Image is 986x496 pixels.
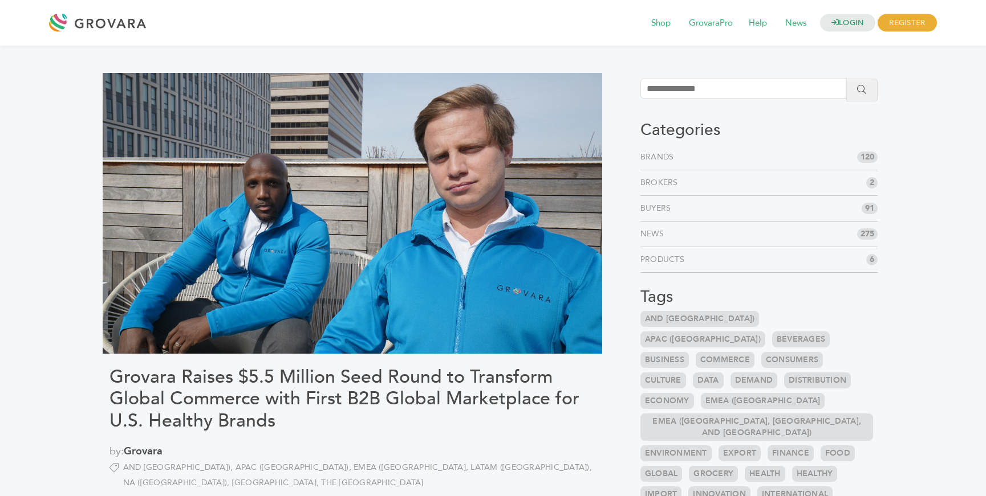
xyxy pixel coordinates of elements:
a: Buyers [640,203,676,214]
a: News [777,17,814,30]
a: GrovaraPro [681,17,741,30]
span: 275 [857,228,878,240]
a: Global [640,466,683,482]
a: the [GEOGRAPHIC_DATA] [321,477,423,488]
a: Food [821,445,855,461]
a: Brands [640,151,679,163]
a: Culture [640,372,686,388]
a: NA ([GEOGRAPHIC_DATA]) [123,477,232,488]
h3: Categories [640,121,878,140]
h1: Grovara Raises $5.5 Million Seed Round to Transform Global Commerce with First B2B Global Marketp... [109,366,595,432]
span: 2 [866,177,878,188]
span: News [777,13,814,34]
span: Help [741,13,775,34]
a: Shop [643,17,679,30]
a: Products [640,254,689,265]
a: Distribution [784,372,851,388]
a: EMEA ([GEOGRAPHIC_DATA], [GEOGRAPHIC_DATA], and [GEOGRAPHIC_DATA]) [640,413,874,441]
span: Shop [643,13,679,34]
a: and [GEOGRAPHIC_DATA]) [640,311,760,327]
a: Grovara [124,444,163,458]
span: 6 [866,254,878,265]
a: Finance [768,445,814,461]
a: Environment [640,445,712,461]
h3: Tags [640,288,878,307]
a: APAC ([GEOGRAPHIC_DATA]) [640,331,765,347]
a: Business [640,352,689,368]
span: 91 [862,203,878,214]
span: 120 [857,151,878,163]
a: Brokers [640,177,683,188]
a: [GEOGRAPHIC_DATA] [232,477,322,488]
a: EMEA ([GEOGRAPHIC_DATA] [701,393,825,409]
a: Health [745,466,785,482]
a: Grocery [689,466,738,482]
a: Healthy [792,466,838,482]
a: EMEA ([GEOGRAPHIC_DATA] [354,462,470,473]
a: Data [693,372,724,388]
a: Consumers [761,352,823,368]
a: LOGIN [820,14,876,32]
span: REGISTER [878,14,936,32]
a: Demand [731,372,778,388]
a: Export [719,445,761,461]
a: News [640,228,668,240]
a: Economy [640,393,694,409]
a: APAC ([GEOGRAPHIC_DATA]) [236,462,354,473]
a: Commerce [696,352,754,368]
span: by: [109,444,595,459]
span: GrovaraPro [681,13,741,34]
a: and [GEOGRAPHIC_DATA]) [123,462,236,473]
a: Help [741,17,775,30]
a: LATAM ([GEOGRAPHIC_DATA]) [470,462,592,473]
a: Beverages [772,331,830,347]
